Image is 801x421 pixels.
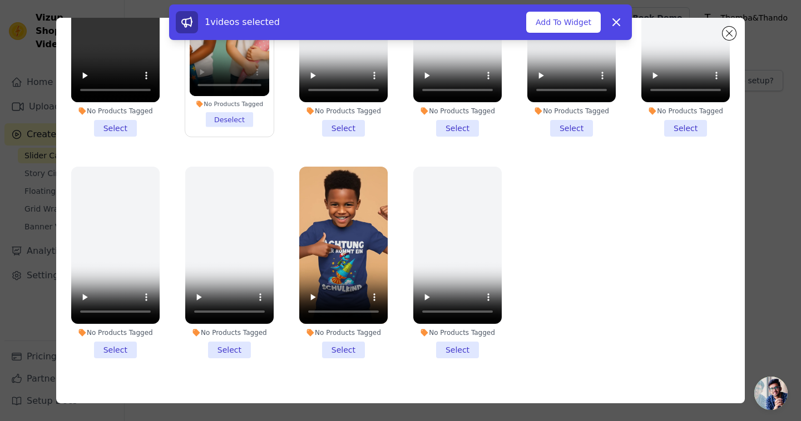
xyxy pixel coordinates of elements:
div: No Products Tagged [527,107,616,116]
button: Add To Widget [526,12,601,33]
div: No Products Tagged [190,100,269,108]
div: No Products Tagged [185,328,274,337]
div: No Products Tagged [413,328,502,337]
div: No Products Tagged [299,107,388,116]
div: No Products Tagged [413,107,502,116]
div: No Products Tagged [641,107,730,116]
div: No Products Tagged [71,328,160,337]
div: No Products Tagged [71,107,160,116]
span: 1 videos selected [205,17,280,27]
div: No Products Tagged [299,328,388,337]
a: Chat öffnen [754,377,788,410]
